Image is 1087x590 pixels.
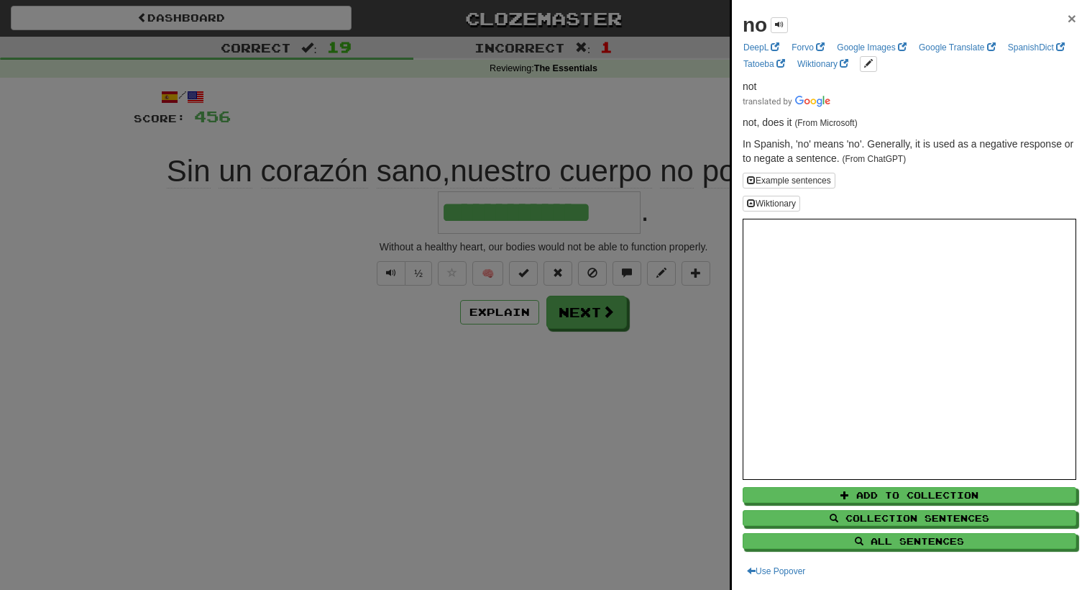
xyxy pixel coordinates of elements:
a: Forvo [787,40,829,55]
span: not [743,81,756,92]
p: not, does it [743,115,1076,130]
p: In Spanish, 'no' means 'no'. Generally, it is used as a negative response or to negate a sentence. [743,137,1076,165]
button: Add to Collection [743,487,1076,503]
span: × [1068,10,1076,27]
a: Tatoeba [739,56,789,72]
a: Google Translate [914,40,1000,55]
button: Example sentences [743,173,835,189]
small: (From Microsoft) [794,118,857,128]
a: SpanishDict [1004,40,1069,55]
small: (From ChatGPT) [843,154,907,164]
button: edit links [860,56,877,72]
img: Color short [743,96,830,107]
button: Wiktionary [743,196,800,212]
a: Google Images [833,40,911,55]
a: DeepL [739,40,784,55]
a: Wiktionary [793,56,853,72]
button: Use Popover [743,563,809,579]
button: Close [1068,11,1076,26]
button: All Sentences [743,533,1076,549]
strong: no [743,14,767,36]
button: Collection Sentences [743,510,1076,526]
